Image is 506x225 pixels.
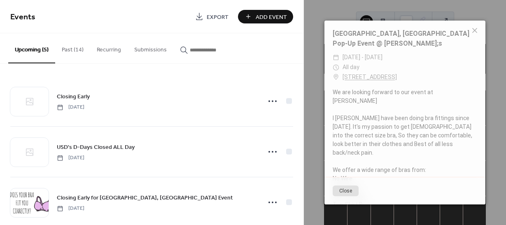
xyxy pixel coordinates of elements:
a: [STREET_ADDRESS] [343,72,397,82]
span: Events [10,9,35,25]
span: [DATE] [57,154,84,162]
button: Recurring [90,33,128,63]
a: Export [189,10,235,23]
span: Add Event [256,13,287,21]
a: Closing Early [57,92,90,101]
button: Add Event [238,10,293,23]
span: Closing Early for [GEOGRAPHIC_DATA], [GEOGRAPHIC_DATA] Event [57,194,233,202]
button: Submissions [128,33,173,63]
span: All day [343,63,359,72]
div: ​ [333,72,339,82]
button: Close [333,186,359,196]
a: Closing Early for [GEOGRAPHIC_DATA], [GEOGRAPHIC_DATA] Event [57,193,233,202]
div: ​ [333,53,339,63]
span: [DATE] [57,205,84,212]
span: Closing Early [57,93,90,101]
button: Upcoming (5) [8,33,55,63]
span: USD's D-Days Closed ALL Day [57,143,135,152]
button: Past (14) [55,33,90,63]
span: [DATE] - [DATE] [343,53,382,63]
a: USD's D-Days Closed ALL Day [57,142,135,152]
span: [DATE] [57,104,84,111]
div: [GEOGRAPHIC_DATA], [GEOGRAPHIC_DATA] Pop-Up Event @ [PERSON_NAME];s [324,29,485,49]
span: Export [207,13,229,21]
div: ​ [333,63,339,72]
